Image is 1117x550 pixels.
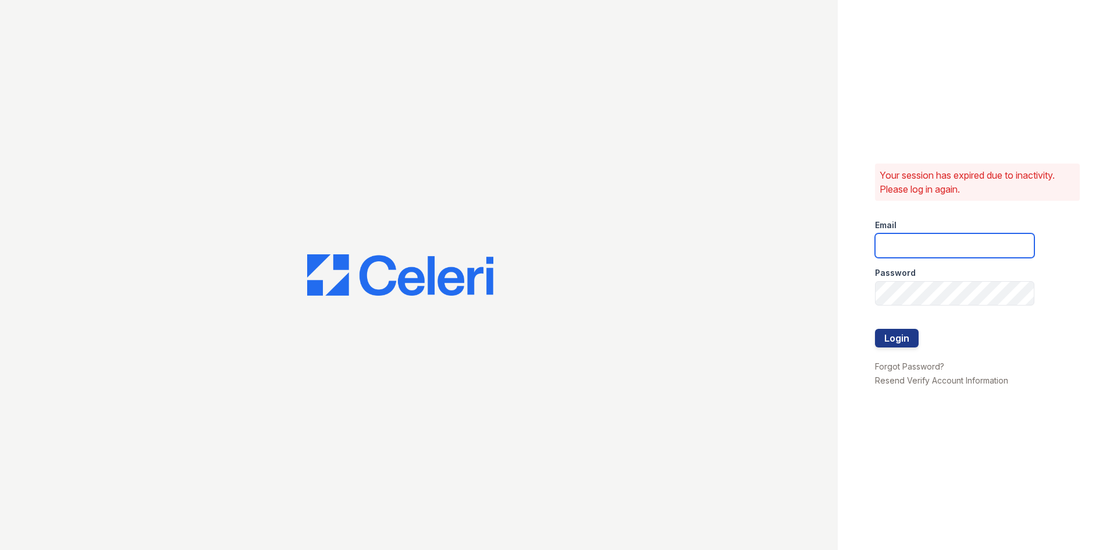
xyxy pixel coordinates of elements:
[875,329,919,347] button: Login
[875,219,897,231] label: Email
[875,361,944,371] a: Forgot Password?
[307,254,493,296] img: CE_Logo_Blue-a8612792a0a2168367f1c8372b55b34899dd931a85d93a1a3d3e32e68fde9ad4.png
[880,168,1075,196] p: Your session has expired due to inactivity. Please log in again.
[875,267,916,279] label: Password
[875,375,1008,385] a: Resend Verify Account Information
